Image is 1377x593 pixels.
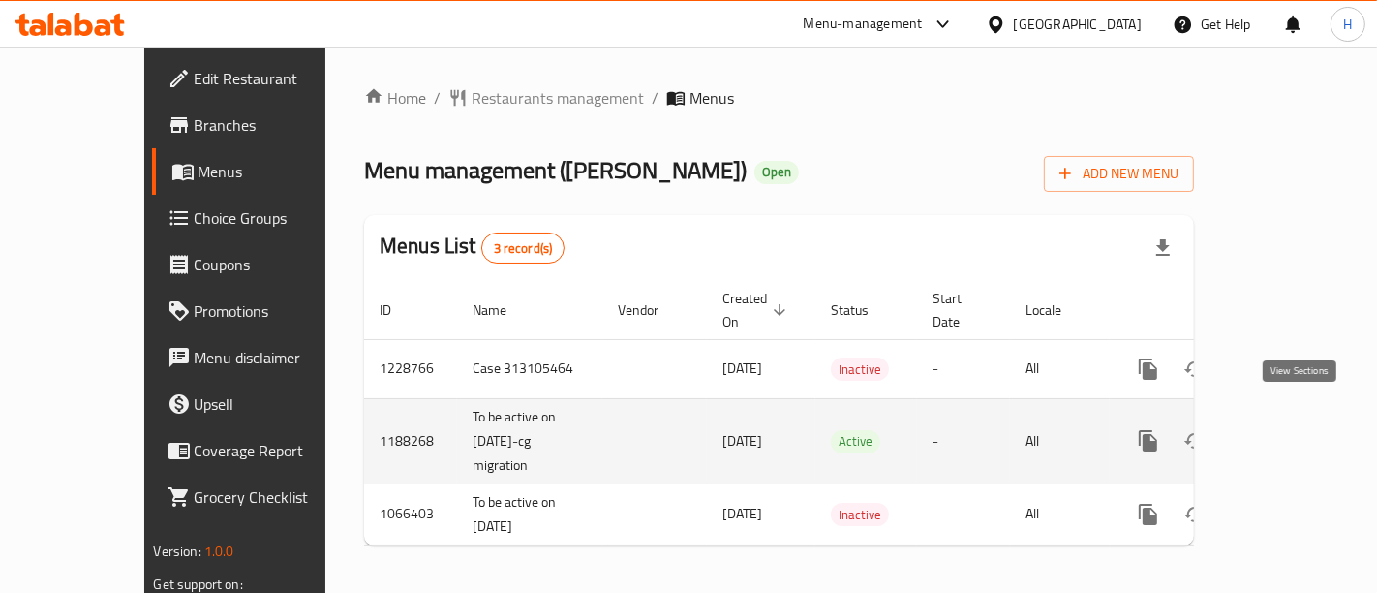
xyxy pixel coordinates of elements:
li: / [652,86,658,109]
a: Menu disclaimer [152,334,374,381]
button: more [1125,491,1172,538]
span: 3 record(s) [482,239,565,258]
span: Created On [722,287,792,333]
button: Change Status [1172,491,1218,538]
td: All [1010,484,1110,545]
a: Branches [152,102,374,148]
span: Version: [154,539,201,564]
td: - [917,398,1010,484]
span: [DATE] [722,428,762,453]
td: To be active on [DATE] [457,484,602,545]
td: 1228766 [364,339,457,398]
a: Choice Groups [152,195,374,241]
li: / [434,86,441,109]
a: Coupons [152,241,374,288]
span: Menus [199,160,358,183]
a: Edit Restaurant [152,55,374,102]
a: Home [364,86,426,109]
span: Edit Restaurant [195,67,358,90]
div: Open [754,161,799,184]
td: 1188268 [364,398,457,484]
span: Upsell [195,392,358,416]
span: Menus [689,86,734,109]
span: Name [473,298,532,322]
button: Change Status [1172,418,1218,464]
span: Inactive [831,359,889,381]
button: more [1125,346,1172,392]
span: [DATE] [722,356,762,381]
table: enhanced table [364,281,1327,546]
span: ID [380,298,416,322]
span: Inactive [831,504,889,526]
th: Actions [1110,281,1327,340]
button: Add New Menu [1044,156,1194,192]
span: Status [831,298,894,322]
span: 1.0.0 [204,539,234,564]
a: Grocery Checklist [152,474,374,520]
td: All [1010,398,1110,484]
nav: breadcrumb [364,86,1194,109]
div: [GEOGRAPHIC_DATA] [1014,14,1142,35]
a: Restaurants management [448,86,644,109]
a: Menus [152,148,374,195]
span: Branches [195,113,358,137]
span: [DATE] [722,501,762,526]
span: H [1343,14,1352,35]
span: Grocery Checklist [195,485,358,509]
span: Add New Menu [1059,162,1178,186]
span: Menu disclaimer [195,346,358,369]
a: Upsell [152,381,374,427]
button: more [1125,418,1172,464]
span: Menu management ( [PERSON_NAME] ) [364,148,747,192]
div: Active [831,430,880,453]
span: Active [831,430,880,453]
td: All [1010,339,1110,398]
td: Case 313105464 [457,339,602,398]
td: To be active on [DATE]-cg migration [457,398,602,484]
span: Locale [1025,298,1086,322]
span: Start Date [933,287,987,333]
span: Choice Groups [195,206,358,230]
a: Coverage Report [152,427,374,474]
span: Restaurants management [472,86,644,109]
h2: Menus List [380,232,565,264]
span: Promotions [195,299,358,323]
div: Total records count [481,233,566,264]
button: Change Status [1172,346,1218,392]
td: - [917,339,1010,398]
td: - [917,484,1010,545]
td: 1066403 [364,484,457,545]
a: Promotions [152,288,374,334]
div: Menu-management [804,13,923,36]
div: Inactive [831,503,889,526]
div: Export file [1140,225,1186,271]
span: Open [754,164,799,180]
span: Coupons [195,253,358,276]
div: Inactive [831,358,889,381]
span: Coverage Report [195,439,358,462]
span: Vendor [618,298,684,322]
